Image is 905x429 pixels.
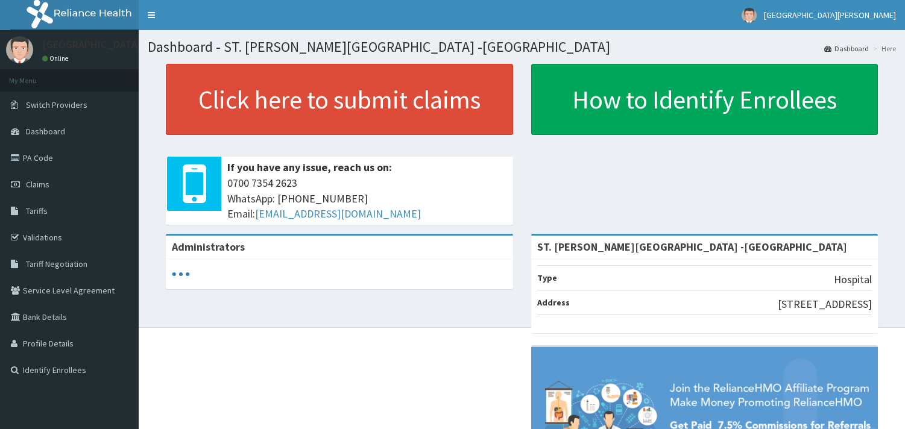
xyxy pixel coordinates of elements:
span: Dashboard [26,126,65,137]
p: Hospital [834,272,872,287]
span: [GEOGRAPHIC_DATA][PERSON_NAME] [764,10,896,20]
a: Dashboard [824,43,869,54]
b: If you have any issue, reach us on: [227,160,392,174]
span: Tariff Negotiation [26,258,87,269]
span: Tariffs [26,205,48,216]
p: [STREET_ADDRESS] [778,296,872,312]
b: Type [537,272,557,283]
a: How to Identify Enrollees [531,64,878,135]
strong: ST. [PERSON_NAME][GEOGRAPHIC_DATA] -[GEOGRAPHIC_DATA] [537,240,847,254]
span: Switch Providers [26,99,87,110]
li: Here [870,43,896,54]
svg: audio-loading [172,265,190,283]
span: Claims [26,179,49,190]
b: Address [537,297,570,308]
a: Online [42,54,71,63]
a: Click here to submit claims [166,64,513,135]
a: [EMAIL_ADDRESS][DOMAIN_NAME] [255,207,421,221]
span: 0700 7354 2623 WhatsApp: [PHONE_NUMBER] Email: [227,175,507,222]
img: User Image [6,36,33,63]
p: [GEOGRAPHIC_DATA][PERSON_NAME] [42,39,221,50]
h1: Dashboard - ST. [PERSON_NAME][GEOGRAPHIC_DATA] -[GEOGRAPHIC_DATA] [148,39,896,55]
img: User Image [742,8,757,23]
b: Administrators [172,240,245,254]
